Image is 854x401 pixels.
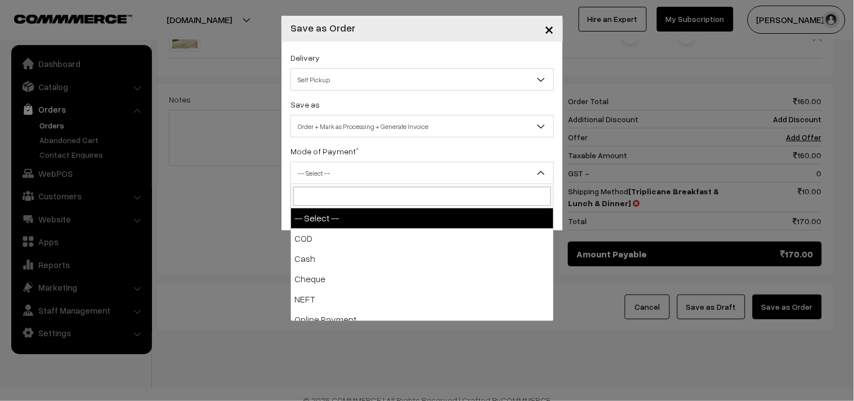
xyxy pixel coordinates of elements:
[291,249,553,269] li: Cash
[291,163,553,183] span: -- Select --
[290,145,359,157] label: Mode of Payment
[290,162,554,184] span: -- Select --
[290,68,554,91] span: Self Pickup
[290,99,320,110] label: Save as
[290,20,355,35] h4: Save as Order
[291,310,553,330] li: Online Payment
[290,115,554,137] span: Order + Mark as Processing + Generate Invoice
[544,18,554,39] span: ×
[291,208,553,229] li: -- Select --
[291,269,553,289] li: Cheque
[291,289,553,310] li: NEFT
[291,229,553,249] li: COD
[291,70,553,90] span: Self Pickup
[291,117,553,136] span: Order + Mark as Processing + Generate Invoice
[535,11,563,46] button: Close
[290,52,320,64] label: Delivery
